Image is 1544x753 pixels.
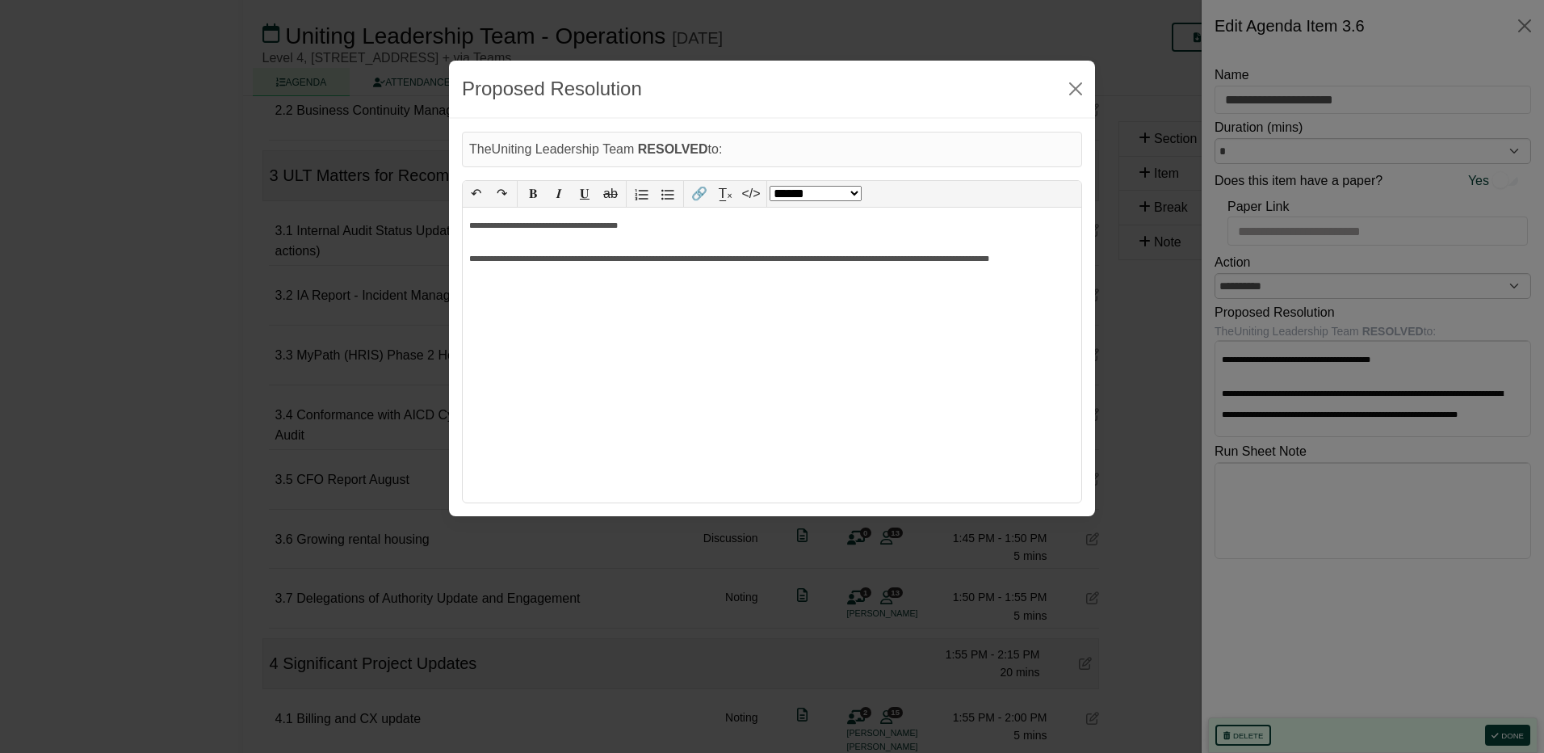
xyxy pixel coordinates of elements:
[520,181,546,207] button: 𝐁
[546,181,572,207] button: 𝑰
[603,187,618,200] s: ab
[1063,76,1089,102] button: Close
[489,181,514,207] button: ↷
[712,181,738,207] button: T̲ₓ
[629,181,655,207] button: Numbered list
[580,187,589,200] span: 𝐔
[462,132,1082,167] div: The Uniting Leadership Team to:
[686,181,712,207] button: 🔗
[598,181,623,207] button: ab
[738,181,764,207] button: </>
[638,142,708,156] b: RESOLVED
[655,181,681,207] button: Bullet list
[572,181,598,207] button: 𝐔
[463,181,489,207] button: ↶
[462,74,642,104] div: Proposed Resolution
